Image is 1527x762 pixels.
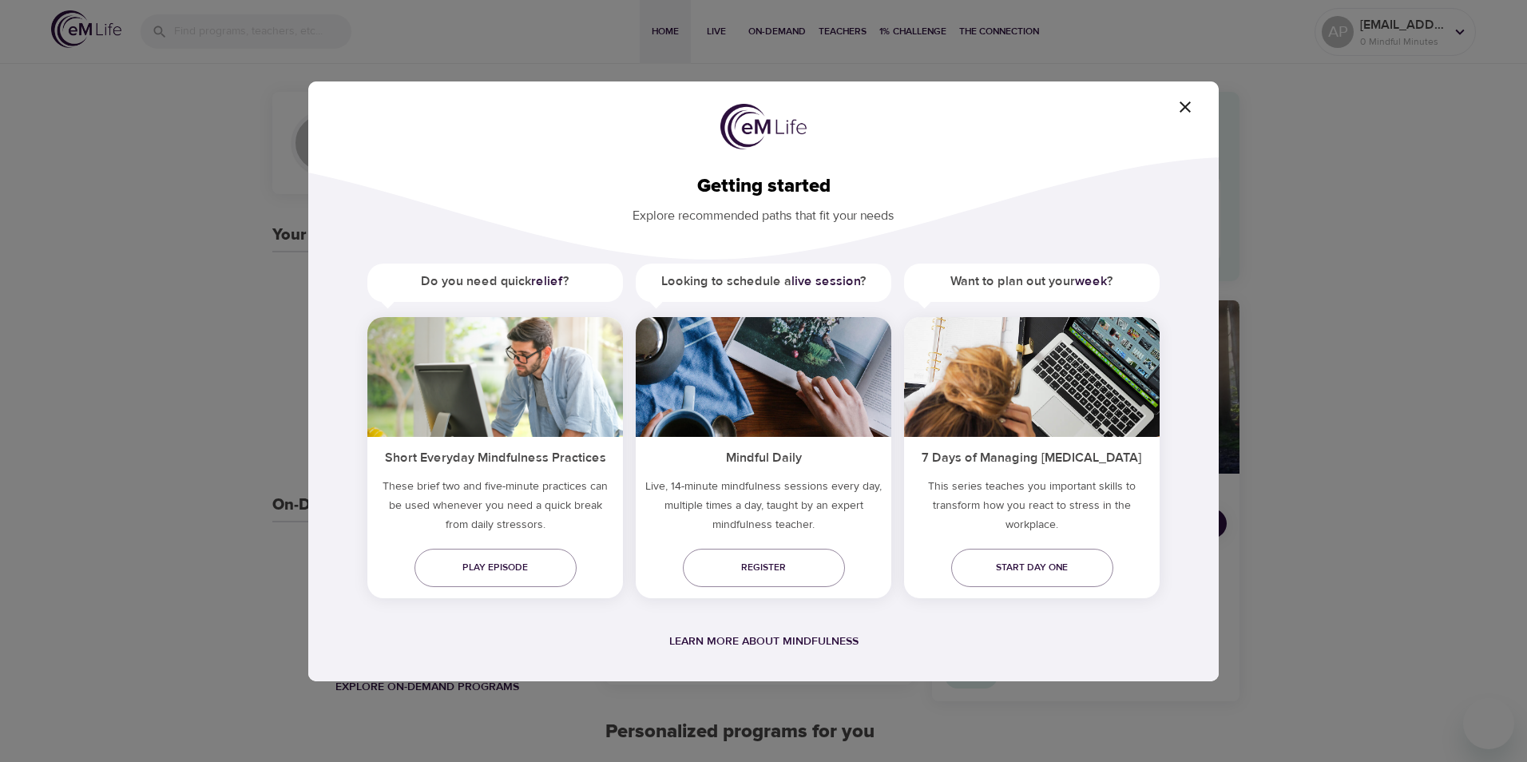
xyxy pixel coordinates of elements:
[1075,273,1107,289] a: week
[334,175,1193,198] h2: Getting started
[636,264,891,300] h5: Looking to schedule a ?
[904,317,1160,437] img: ims
[696,559,832,576] span: Register
[367,477,623,541] h5: These brief two and five-minute practices can be used whenever you need a quick break from daily ...
[720,104,807,150] img: logo
[636,317,891,437] img: ims
[414,549,577,587] a: Play episode
[791,273,860,289] a: live session
[904,437,1160,476] h5: 7 Days of Managing [MEDICAL_DATA]
[904,477,1160,541] p: This series teaches you important skills to transform how you react to stress in the workplace.
[531,273,563,289] a: relief
[636,437,891,476] h5: Mindful Daily
[964,559,1101,576] span: Start day one
[367,264,623,300] h5: Do you need quick ?
[636,477,891,541] p: Live, 14-minute mindfulness sessions every day, multiple times a day, taught by an expert mindful...
[904,264,1160,300] h5: Want to plan out your ?
[334,197,1193,225] p: Explore recommended paths that fit your needs
[367,317,623,437] img: ims
[427,559,564,576] span: Play episode
[367,437,623,476] h5: Short Everyday Mindfulness Practices
[951,549,1113,587] a: Start day one
[669,634,859,649] a: Learn more about mindfulness
[683,549,845,587] a: Register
